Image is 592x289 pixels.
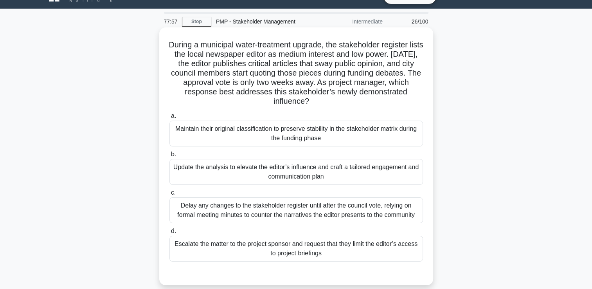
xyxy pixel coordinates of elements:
[159,14,182,29] div: 77:57
[387,14,433,29] div: 26/100
[169,236,423,262] div: Escalate the matter to the project sponsor and request that they limit the editor’s access to pro...
[319,14,387,29] div: Intermediate
[169,159,423,185] div: Update the analysis to elevate the editor’s influence and craft a tailored engagement and communi...
[171,228,176,234] span: d.
[169,121,423,146] div: Maintain their original classification to preserve stability in the stakeholder matrix during the...
[182,17,211,27] a: Stop
[171,112,176,119] span: a.
[171,189,176,196] span: c.
[169,197,423,223] div: Delay any changes to the stakeholder register until after the council vote, relying on formal mee...
[171,151,176,157] span: b.
[169,40,424,107] h5: During a municipal water-treatment upgrade, the stakeholder register lists the local newspaper ed...
[211,14,319,29] div: PMP - Stakeholder Management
